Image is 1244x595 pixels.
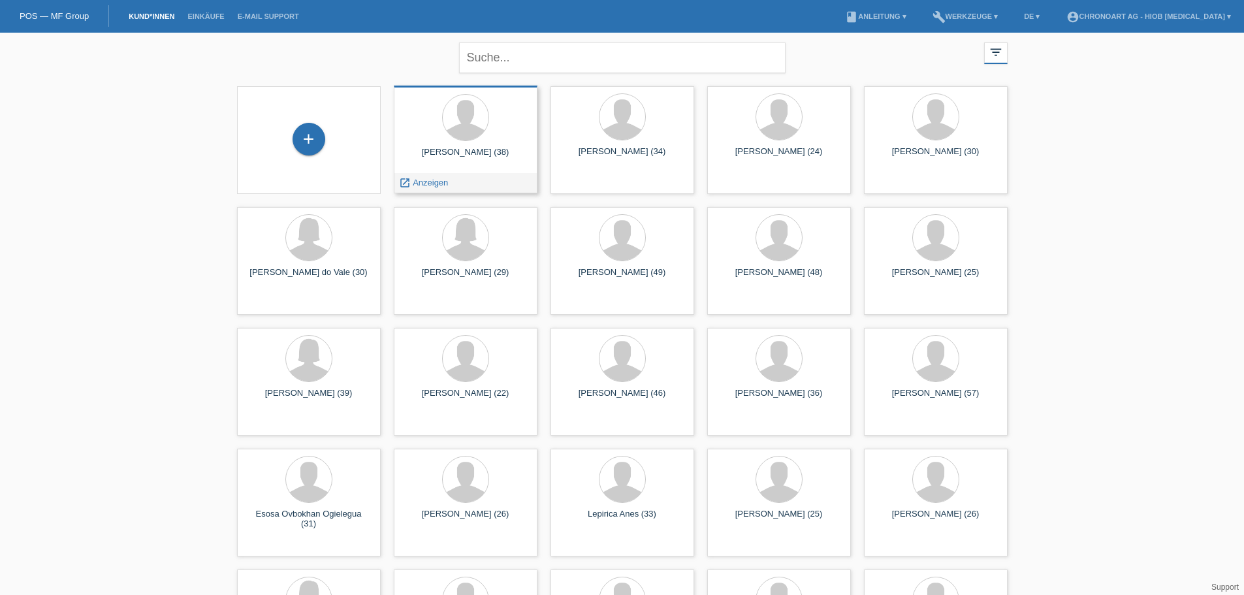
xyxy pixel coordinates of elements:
[874,509,997,530] div: [PERSON_NAME] (26)
[718,388,840,409] div: [PERSON_NAME] (36)
[413,178,448,187] span: Anzeigen
[838,12,912,20] a: bookAnleitung ▾
[293,128,325,150] div: Kund*in hinzufügen
[1017,12,1046,20] a: DE ▾
[404,147,527,168] div: [PERSON_NAME] (38)
[247,509,370,530] div: Esosa Ovbokhan Ogielegua (31)
[399,178,449,187] a: launch Anzeigen
[561,146,684,167] div: [PERSON_NAME] (34)
[181,12,231,20] a: Einkäufe
[874,267,997,288] div: [PERSON_NAME] (25)
[926,12,1005,20] a: buildWerkzeuge ▾
[122,12,181,20] a: Kund*innen
[231,12,306,20] a: E-Mail Support
[404,509,527,530] div: [PERSON_NAME] (26)
[561,388,684,409] div: [PERSON_NAME] (46)
[561,509,684,530] div: Lepirica Anes (33)
[459,42,786,73] input: Suche...
[561,267,684,288] div: [PERSON_NAME] (49)
[404,388,527,409] div: [PERSON_NAME] (22)
[718,146,840,167] div: [PERSON_NAME] (24)
[933,10,946,24] i: build
[20,11,89,21] a: POS — MF Group
[874,146,997,167] div: [PERSON_NAME] (30)
[874,388,997,409] div: [PERSON_NAME] (57)
[247,388,370,409] div: [PERSON_NAME] (39)
[1066,10,1079,24] i: account_circle
[247,267,370,288] div: [PERSON_NAME] do Vale (30)
[718,267,840,288] div: [PERSON_NAME] (48)
[1060,12,1238,20] a: account_circleChronoart AG - Hiob [MEDICAL_DATA] ▾
[404,267,527,288] div: [PERSON_NAME] (29)
[399,177,411,189] i: launch
[718,509,840,530] div: [PERSON_NAME] (25)
[1211,583,1239,592] a: Support
[845,10,858,24] i: book
[989,45,1003,59] i: filter_list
